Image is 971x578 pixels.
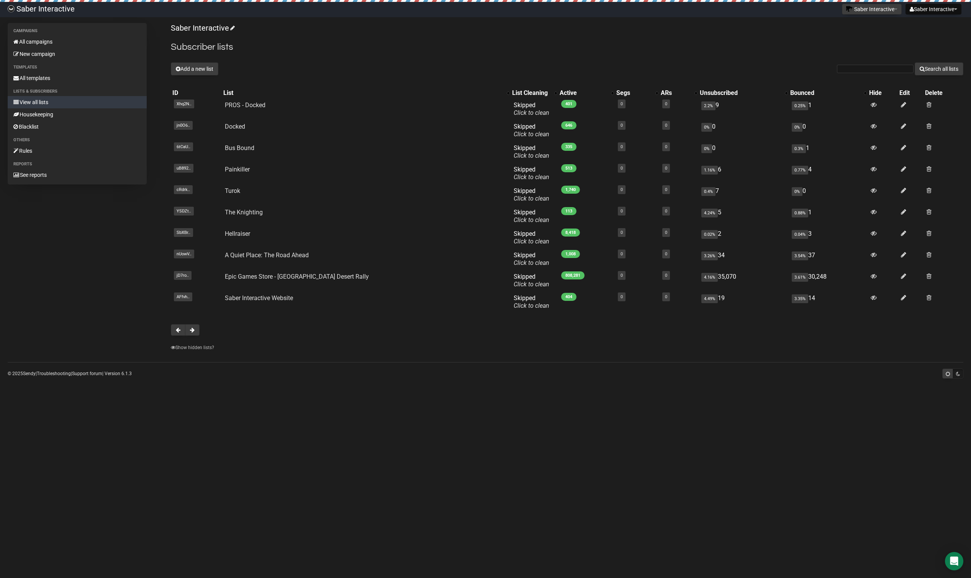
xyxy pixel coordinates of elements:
[514,294,549,309] span: Skipped
[8,160,147,169] li: Reports
[511,88,558,98] th: List Cleaning: No sort applied, activate to apply an ascending sort
[621,123,623,128] a: 0
[514,273,549,288] span: Skipped
[701,294,718,303] span: 4.49%
[621,251,623,256] a: 0
[172,89,220,97] div: ID
[174,250,194,258] span: nUowV..
[174,228,193,237] span: SbXBr..
[514,173,549,181] a: Click to clean
[561,293,576,301] span: 404
[945,552,963,570] div: Open Intercom Messenger
[842,4,902,15] button: Saber Interactive
[698,206,789,227] td: 5
[665,230,667,235] a: 0
[174,164,193,173] span: uB892..
[698,270,789,291] td: 35,070
[560,89,607,97] div: Active
[225,123,245,130] a: Docked
[561,100,576,108] span: 401
[698,98,789,120] td: 9
[8,36,147,48] a: All campaigns
[789,98,868,120] td: 1
[698,227,789,248] td: 2
[37,371,71,376] a: Troubleshooting
[665,251,667,256] a: 0
[225,101,265,109] a: PROS - Docked
[561,271,585,279] span: 808,281
[701,123,712,132] span: 0%
[621,209,623,214] a: 0
[222,88,511,98] th: List: No sort applied, activate to apply an ascending sort
[171,23,234,33] a: Saber Interactive
[8,169,147,181] a: See reports
[174,121,193,130] span: jn0O6..
[698,184,789,206] td: 7
[792,144,806,153] span: 0.3%
[792,251,808,260] span: 3.54%
[8,108,147,121] a: Housekeeping
[789,270,868,291] td: 30,248
[698,88,789,98] th: Unsubscribed: No sort applied, activate to apply an ascending sort
[514,230,549,245] span: Skipped
[171,62,218,75] button: Add a new list
[899,89,922,97] div: Edit
[8,5,15,12] img: ec1bccd4d48495f5e7d53d9a520ba7e5
[789,88,868,98] th: Bounced: No sort applied, activate to apply an ascending sort
[171,345,214,350] a: Show hidden lists?
[174,142,193,151] span: 6tCaU..
[514,259,549,266] a: Click to clean
[561,186,580,194] span: 1,740
[174,271,192,280] span: jD7ro..
[8,72,147,84] a: All templates
[225,251,309,259] a: A Quiet Place: The Road Ahead
[898,88,924,98] th: Edit: No sort applied, sorting is disabled
[665,144,667,149] a: 0
[171,40,963,54] h2: Subscriber lists
[514,166,549,181] span: Skipped
[561,121,576,129] span: 646
[792,273,808,282] span: 3.61%
[514,187,549,202] span: Skipped
[561,164,576,172] span: 513
[558,88,615,98] th: Active: No sort applied, activate to apply an ascending sort
[225,144,254,152] a: Bus Bound
[701,101,716,110] span: 2.2%
[701,144,712,153] span: 0%
[23,371,36,376] a: Sendy
[225,166,250,173] a: Painkiller
[701,209,718,217] span: 4.24%
[171,88,222,98] th: ID: No sort applied, sorting is disabled
[174,100,194,108] span: Xhq2N..
[661,89,691,97] div: ARs
[700,89,781,97] div: Unsubscribed
[621,273,623,278] a: 0
[621,144,623,149] a: 0
[514,238,549,245] a: Click to clean
[225,230,250,237] a: Hellraiser
[698,248,789,270] td: 34
[174,185,193,194] span: cRdrk..
[665,101,667,106] a: 0
[8,136,147,145] li: Others
[514,195,549,202] a: Click to clean
[792,123,802,132] span: 0%
[698,120,789,141] td: 0
[225,187,240,194] a: Turok
[789,184,868,206] td: 0
[665,273,667,278] a: 0
[701,187,716,196] span: 0.4%
[925,89,962,97] div: Delete
[561,143,576,151] span: 335
[561,229,580,237] span: 8,418
[659,88,698,98] th: ARs: No sort applied, activate to apply an ascending sort
[72,371,102,376] a: Support forum
[514,216,549,224] a: Click to clean
[846,6,852,12] img: 1.png
[792,209,808,217] span: 0.88%
[665,166,667,171] a: 0
[906,4,961,15] button: Saber Interactive
[789,248,868,270] td: 37
[868,88,898,98] th: Hide: No sort applied, sorting is disabled
[792,294,808,303] span: 3.35%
